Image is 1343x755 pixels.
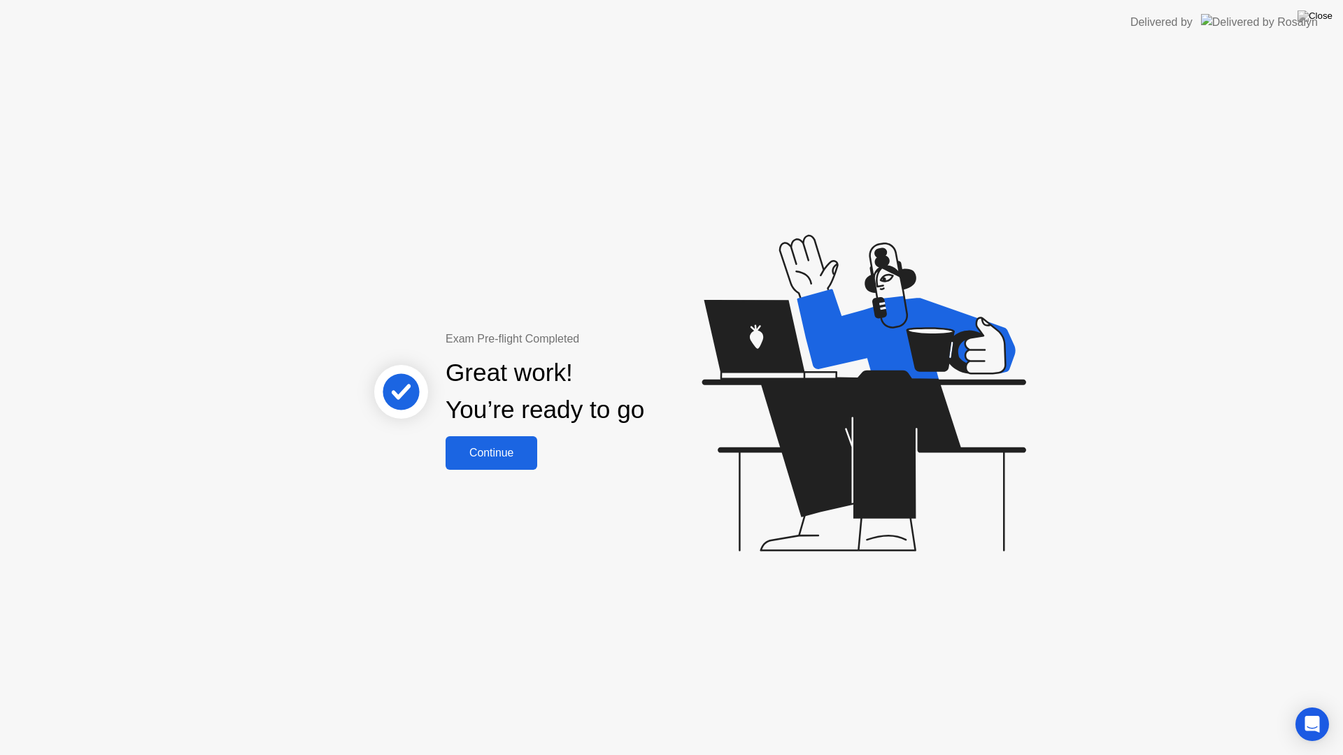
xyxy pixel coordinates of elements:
div: Open Intercom Messenger [1295,707,1329,741]
div: Great work! You’re ready to go [446,354,644,429]
div: Exam Pre-flight Completed [446,331,734,347]
img: Close [1298,10,1333,22]
div: Delivered by [1130,14,1193,31]
div: Continue [450,447,533,459]
button: Continue [446,436,537,470]
img: Delivered by Rosalyn [1201,14,1318,30]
